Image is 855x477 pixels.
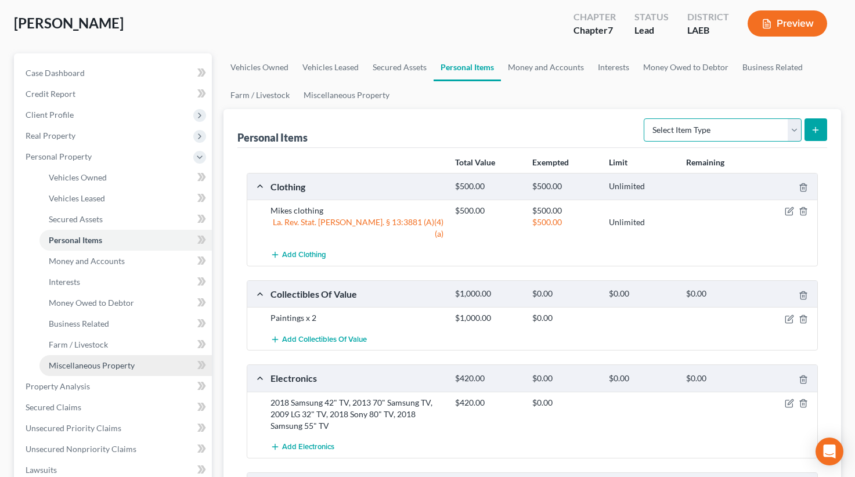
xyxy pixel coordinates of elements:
span: Secured Claims [26,402,81,412]
div: $500.00 [526,216,603,228]
span: Case Dashboard [26,68,85,78]
span: 7 [608,24,613,35]
a: Unsecured Nonpriority Claims [16,439,212,460]
span: Unsecured Priority Claims [26,423,121,433]
span: Credit Report [26,89,75,99]
div: Chapter [573,24,616,37]
span: Secured Assets [49,214,103,224]
div: District [687,10,729,24]
div: Mikes clothing [265,205,449,216]
a: Money and Accounts [501,53,591,81]
div: 2018 Samsung 42" TV, 2013 70" Samsung TV, 2009 LG 32" TV, 2018 Sony 80" TV, 2018 Samsung 55" TV [265,397,449,432]
div: Status [634,10,669,24]
div: Electronics [265,372,449,384]
a: Unsecured Priority Claims [16,418,212,439]
div: $0.00 [526,397,603,409]
a: Miscellaneous Property [297,81,396,109]
div: $0.00 [680,288,757,299]
button: Preview [748,10,827,37]
a: Vehicles Leased [39,188,212,209]
span: Personal Items [49,235,102,245]
span: Business Related [49,319,109,328]
a: Farm / Livestock [39,334,212,355]
a: Secured Assets [39,209,212,230]
div: La. Rev. Stat. [PERSON_NAME]. § 13:3881 (A)(4)(a) [265,216,449,240]
span: Miscellaneous Property [49,360,135,370]
strong: Exempted [532,157,569,167]
div: $0.00 [526,288,603,299]
div: $500.00 [526,205,603,216]
a: Personal Items [39,230,212,251]
span: Money Owed to Debtor [49,298,134,308]
div: $420.00 [449,373,526,384]
span: Add Electronics [282,442,334,451]
button: Add Collectibles Of Value [270,328,367,350]
div: Clothing [265,180,449,193]
div: $500.00 [449,181,526,192]
span: [PERSON_NAME] [14,15,124,31]
div: $0.00 [603,373,680,384]
div: Lead [634,24,669,37]
button: Add Electronics [270,436,334,458]
div: Chapter [573,10,616,24]
a: Miscellaneous Property [39,355,212,376]
div: $0.00 [526,312,603,324]
a: Vehicles Leased [295,53,366,81]
a: Business Related [735,53,810,81]
a: Personal Items [434,53,501,81]
div: $420.00 [449,397,526,409]
div: $0.00 [603,288,680,299]
strong: Total Value [455,157,495,167]
a: Vehicles Owned [39,167,212,188]
span: Add Clothing [282,251,326,260]
div: $0.00 [680,373,757,384]
strong: Remaining [686,157,724,167]
a: Secured Assets [366,53,434,81]
div: $500.00 [449,205,526,216]
div: $1,000.00 [449,312,526,324]
div: $0.00 [526,373,603,384]
span: Unsecured Nonpriority Claims [26,444,136,454]
div: Open Intercom Messenger [816,438,843,465]
a: Farm / Livestock [223,81,297,109]
span: Lawsuits [26,465,57,475]
span: Interests [49,277,80,287]
strong: Limit [609,157,627,167]
div: $1,000.00 [449,288,526,299]
a: Credit Report [16,84,212,104]
span: Vehicles Owned [49,172,107,182]
a: Property Analysis [16,376,212,397]
span: Add Collectibles Of Value [282,335,367,344]
span: Farm / Livestock [49,339,108,349]
span: Personal Property [26,151,92,161]
div: Unlimited [603,216,680,228]
span: Money and Accounts [49,256,125,266]
a: Money Owed to Debtor [636,53,735,81]
div: Personal Items [237,131,308,144]
a: Interests [591,53,636,81]
a: Interests [39,272,212,292]
span: Real Property [26,131,75,140]
a: Money Owed to Debtor [39,292,212,313]
div: Paintings x 2 [265,312,449,324]
div: LAEB [687,24,729,37]
span: Vehicles Leased [49,193,105,203]
a: Vehicles Owned [223,53,295,81]
a: Secured Claims [16,397,212,418]
div: $500.00 [526,181,603,192]
a: Business Related [39,313,212,334]
div: Collectibles Of Value [265,288,449,300]
div: Unlimited [603,181,680,192]
span: Client Profile [26,110,74,120]
span: Property Analysis [26,381,90,391]
a: Money and Accounts [39,251,212,272]
a: Case Dashboard [16,63,212,84]
button: Add Clothing [270,244,326,266]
